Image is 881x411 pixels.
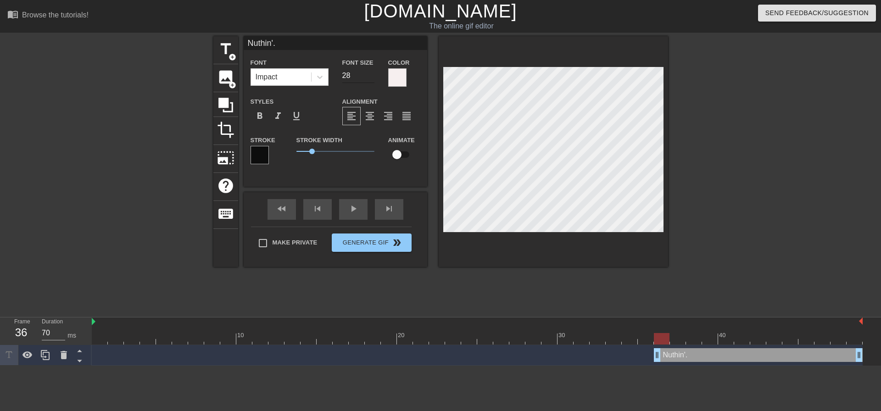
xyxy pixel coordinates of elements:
[217,149,234,167] span: photo_size_select_large
[388,58,410,67] label: Color
[7,317,35,344] div: Frame
[14,324,28,341] div: 36
[298,21,625,32] div: The online gif editor
[217,68,234,86] span: image
[273,238,318,247] span: Make Private
[398,331,406,340] div: 20
[217,121,234,139] span: crop
[765,7,869,19] span: Send Feedback/Suggestion
[296,136,342,145] label: Stroke Width
[388,136,415,145] label: Animate
[652,350,662,360] span: drag_handle
[859,317,863,325] img: bound-end.png
[217,40,234,58] span: title
[342,58,374,67] label: Font Size
[251,97,274,106] label: Styles
[22,11,89,19] div: Browse the tutorials!
[335,237,407,248] span: Generate Gif
[256,72,278,83] div: Impact
[229,81,236,89] span: add_circle
[342,97,378,106] label: Alignment
[758,5,876,22] button: Send Feedback/Suggestion
[383,111,394,122] span: format_align_right
[391,237,402,248] span: double_arrow
[254,111,265,122] span: format_bold
[364,111,375,122] span: format_align_center
[346,111,357,122] span: format_align_left
[7,9,89,23] a: Browse the tutorials!
[558,331,567,340] div: 30
[7,9,18,20] span: menu_book
[312,203,323,214] span: skip_previous
[42,319,63,325] label: Duration
[217,177,234,194] span: help
[364,1,517,21] a: [DOMAIN_NAME]
[229,53,236,61] span: add_circle
[251,58,267,67] label: Font
[348,203,359,214] span: play_arrow
[251,136,275,145] label: Stroke
[854,350,864,360] span: drag_handle
[291,111,302,122] span: format_underline
[67,331,76,340] div: ms
[384,203,395,214] span: skip_next
[332,233,411,252] button: Generate Gif
[719,331,727,340] div: 40
[273,111,284,122] span: format_italic
[276,203,287,214] span: fast_rewind
[217,205,234,222] span: keyboard
[401,111,412,122] span: format_align_justify
[237,331,245,340] div: 10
